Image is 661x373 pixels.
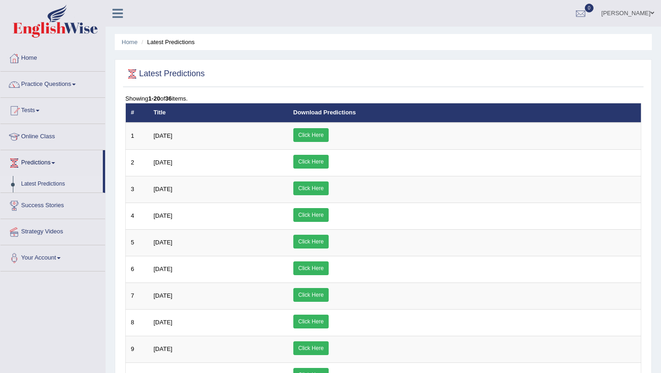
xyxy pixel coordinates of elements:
[126,309,149,336] td: 8
[154,159,173,166] span: [DATE]
[125,67,205,81] h2: Latest Predictions
[126,283,149,309] td: 7
[293,235,329,249] a: Click Here
[148,95,160,102] b: 1-20
[293,181,329,195] a: Click Here
[0,150,103,173] a: Predictions
[154,292,173,299] span: [DATE]
[154,345,173,352] span: [DATE]
[149,103,288,123] th: Title
[293,128,329,142] a: Click Here
[139,38,195,46] li: Latest Predictions
[585,4,594,12] span: 0
[154,239,173,246] span: [DATE]
[293,315,329,328] a: Click Here
[0,72,105,95] a: Practice Questions
[0,98,105,121] a: Tests
[154,266,173,272] span: [DATE]
[126,336,149,362] td: 9
[0,193,105,216] a: Success Stories
[126,203,149,229] td: 4
[17,176,103,192] a: Latest Predictions
[126,176,149,203] td: 3
[293,288,329,302] a: Click Here
[154,212,173,219] span: [DATE]
[0,245,105,268] a: Your Account
[0,219,105,242] a: Strategy Videos
[293,341,329,355] a: Click Here
[122,39,138,45] a: Home
[126,123,149,150] td: 1
[154,186,173,192] span: [DATE]
[126,229,149,256] td: 5
[293,208,329,222] a: Click Here
[126,103,149,123] th: #
[0,124,105,147] a: Online Class
[165,95,172,102] b: 36
[125,94,641,103] div: Showing of items.
[0,45,105,68] a: Home
[154,132,173,139] span: [DATE]
[126,149,149,176] td: 2
[293,261,329,275] a: Click Here
[288,103,641,123] th: Download Predictions
[126,256,149,283] td: 6
[154,319,173,326] span: [DATE]
[293,155,329,169] a: Click Here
